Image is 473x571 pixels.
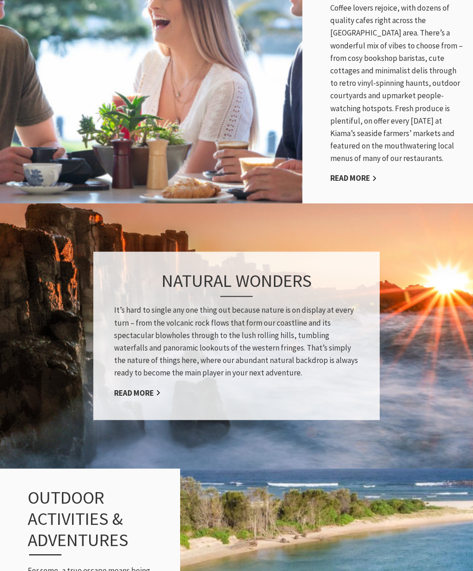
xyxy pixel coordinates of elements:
[28,487,144,556] h3: Outdoor Activities & Adventures
[114,387,161,398] a: Read More
[330,173,377,184] a: Read More
[114,305,358,378] span: It’s hard to single any one thing out because nature is on display at every turn – from the volca...
[114,270,359,297] h3: Natural Wonders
